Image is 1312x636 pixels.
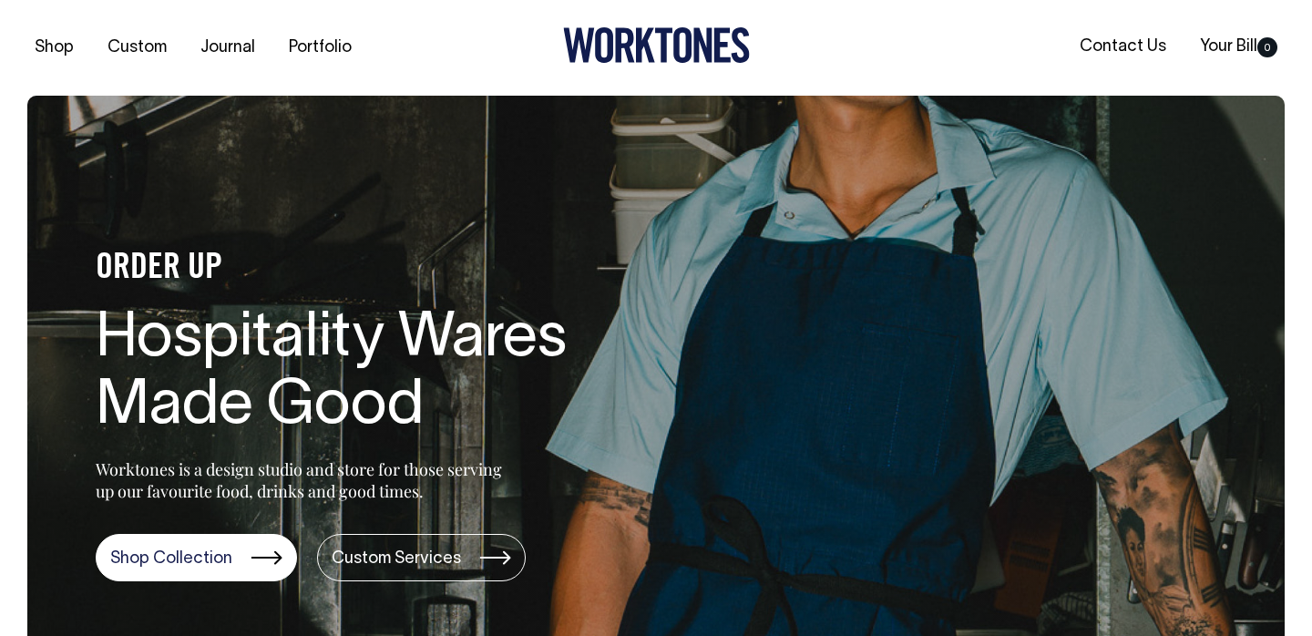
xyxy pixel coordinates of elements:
[317,534,526,581] a: Custom Services
[282,33,359,63] a: Portfolio
[193,33,262,63] a: Journal
[1193,32,1285,62] a: Your Bill0
[1072,32,1174,62] a: Contact Us
[96,306,679,443] h1: Hospitality Wares Made Good
[1257,37,1277,57] span: 0
[96,534,297,581] a: Shop Collection
[96,458,510,502] p: Worktones is a design studio and store for those serving up our favourite food, drinks and good t...
[96,250,679,288] h4: ORDER UP
[27,33,81,63] a: Shop
[100,33,174,63] a: Custom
